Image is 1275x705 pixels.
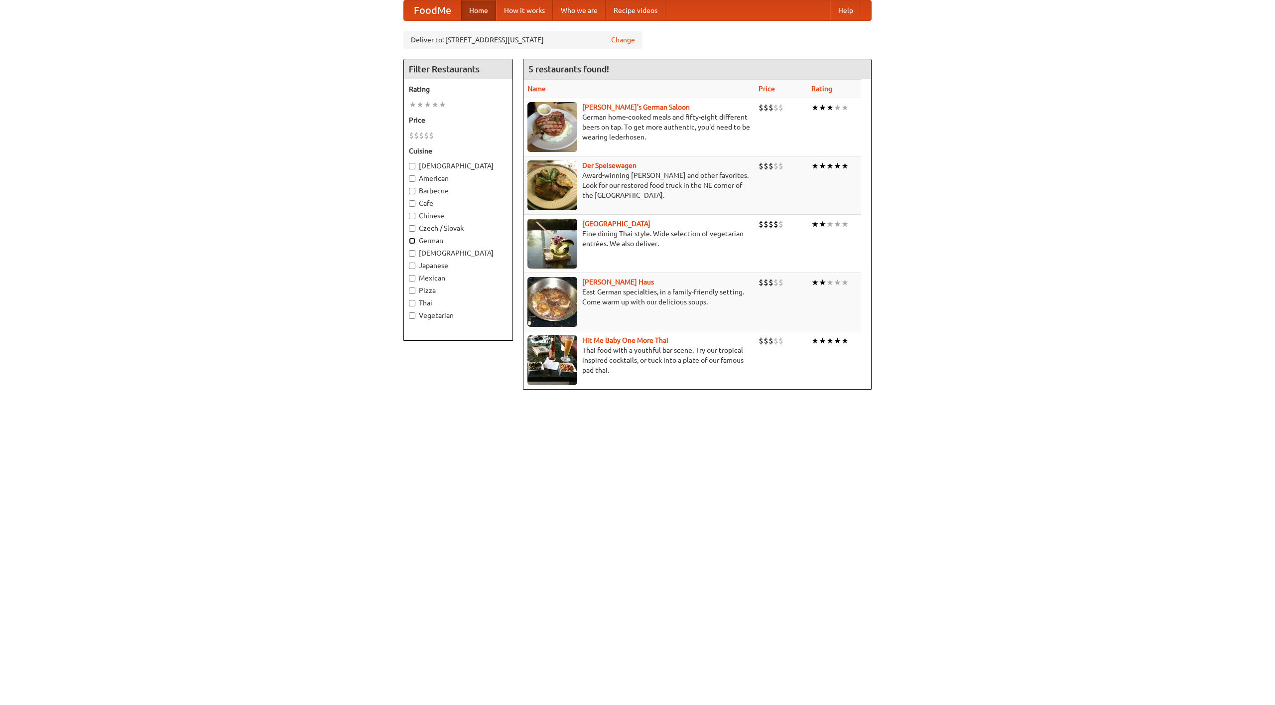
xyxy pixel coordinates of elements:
label: American [409,173,508,183]
li: $ [764,335,768,346]
li: ★ [834,160,841,171]
a: How it works [496,0,553,20]
input: Cafe [409,200,415,207]
li: ★ [819,335,826,346]
li: $ [759,160,764,171]
input: American [409,175,415,182]
li: ★ [826,335,834,346]
li: ★ [811,277,819,288]
li: ★ [819,102,826,113]
label: [DEMOGRAPHIC_DATA] [409,161,508,171]
label: German [409,236,508,246]
a: Who we are [553,0,606,20]
label: Thai [409,298,508,308]
li: $ [773,219,778,230]
label: Japanese [409,261,508,271]
a: Price [759,85,775,93]
li: ★ [826,160,834,171]
li: $ [768,102,773,113]
li: $ [759,219,764,230]
input: Pizza [409,287,415,294]
li: ★ [834,102,841,113]
input: [DEMOGRAPHIC_DATA] [409,250,415,257]
li: ★ [819,160,826,171]
a: Change [611,35,635,45]
li: $ [778,160,783,171]
input: German [409,238,415,244]
li: ★ [811,219,819,230]
li: $ [768,335,773,346]
li: ★ [826,219,834,230]
a: Home [461,0,496,20]
li: ★ [841,277,849,288]
a: Help [830,0,861,20]
label: Barbecue [409,186,508,196]
img: kohlhaus.jpg [527,277,577,327]
li: $ [414,130,419,141]
h5: Rating [409,84,508,94]
label: Cafe [409,198,508,208]
input: Barbecue [409,188,415,194]
a: [GEOGRAPHIC_DATA] [582,220,650,228]
ng-pluralize: 5 restaurants found! [528,64,609,74]
input: Thai [409,300,415,306]
li: $ [419,130,424,141]
li: $ [759,102,764,113]
li: $ [773,335,778,346]
img: esthers.jpg [527,102,577,152]
li: ★ [439,99,446,110]
li: ★ [841,102,849,113]
input: Czech / Slovak [409,225,415,232]
a: [PERSON_NAME]'s German Saloon [582,103,690,111]
img: satay.jpg [527,219,577,269]
li: $ [773,277,778,288]
img: speisewagen.jpg [527,160,577,210]
li: ★ [811,335,819,346]
p: Fine dining Thai-style. Wide selection of vegetarian entrées. We also deliver. [527,229,751,249]
li: ★ [841,219,849,230]
a: FoodMe [404,0,461,20]
li: ★ [834,277,841,288]
h5: Cuisine [409,146,508,156]
label: Mexican [409,273,508,283]
li: ★ [841,335,849,346]
li: ★ [834,219,841,230]
li: $ [759,335,764,346]
p: East German specialties, in a family-friendly setting. Come warm up with our delicious soups. [527,287,751,307]
label: Vegetarian [409,310,508,320]
li: $ [778,277,783,288]
li: ★ [819,219,826,230]
li: $ [768,160,773,171]
input: Mexican [409,275,415,282]
li: ★ [811,160,819,171]
li: $ [778,335,783,346]
li: $ [424,130,429,141]
li: ★ [431,99,439,110]
li: $ [409,130,414,141]
li: ★ [826,102,834,113]
a: Der Speisewagen [582,161,637,169]
a: [PERSON_NAME] Haus [582,278,654,286]
li: ★ [834,335,841,346]
li: $ [773,160,778,171]
p: German home-cooked meals and fifty-eight different beers on tap. To get more authentic, you'd nee... [527,112,751,142]
li: $ [778,102,783,113]
input: Japanese [409,263,415,269]
li: $ [759,277,764,288]
div: Deliver to: [STREET_ADDRESS][US_STATE] [403,31,642,49]
li: $ [768,219,773,230]
a: Hit Me Baby One More Thai [582,336,668,344]
h5: Price [409,115,508,125]
li: $ [764,277,768,288]
label: Czech / Slovak [409,223,508,233]
a: Name [527,85,546,93]
h4: Filter Restaurants [404,59,512,79]
li: $ [764,219,768,230]
input: Chinese [409,213,415,219]
a: Recipe videos [606,0,665,20]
